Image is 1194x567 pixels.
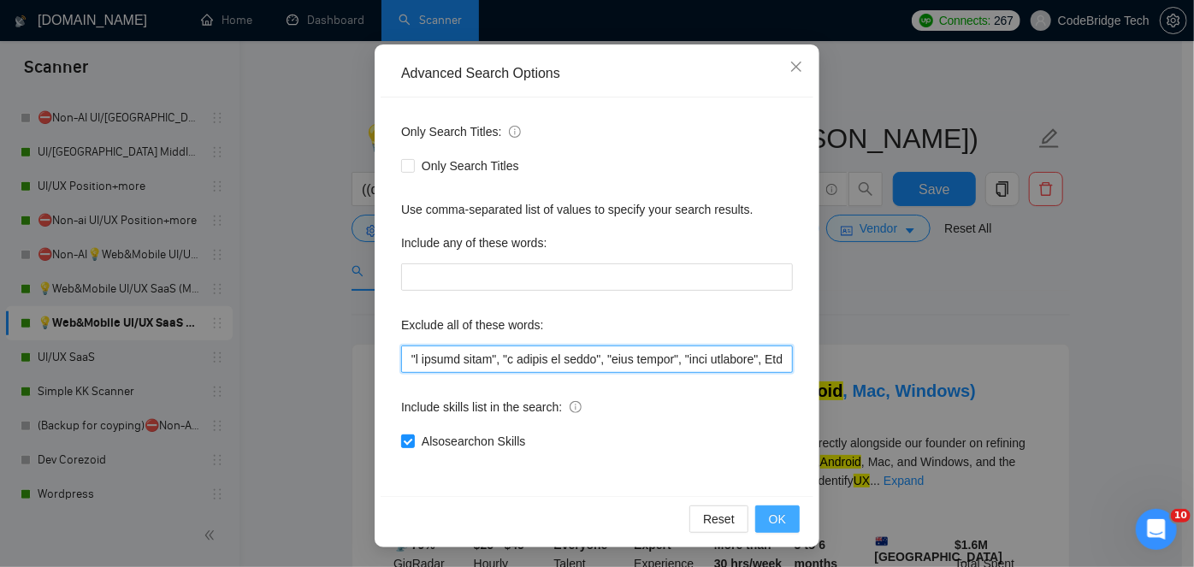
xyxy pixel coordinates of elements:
[703,510,735,529] span: Reset
[689,505,748,533] button: Reset
[401,200,793,219] div: Use comma-separated list of values to specify your search results.
[773,44,819,91] button: Close
[1171,509,1191,523] span: 10
[401,229,547,257] label: Include any of these words:
[769,510,786,529] span: OK
[401,122,521,141] span: Only Search Titles:
[415,157,526,175] span: Only Search Titles
[401,311,544,339] label: Exclude all of these words:
[789,60,803,74] span: close
[509,126,521,138] span: info-circle
[755,505,800,533] button: OK
[1136,509,1177,550] iframe: Intercom live chat
[401,64,793,83] div: Advanced Search Options
[415,432,532,451] span: Also search on Skills
[570,401,582,413] span: info-circle
[401,398,582,416] span: Include skills list in the search:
